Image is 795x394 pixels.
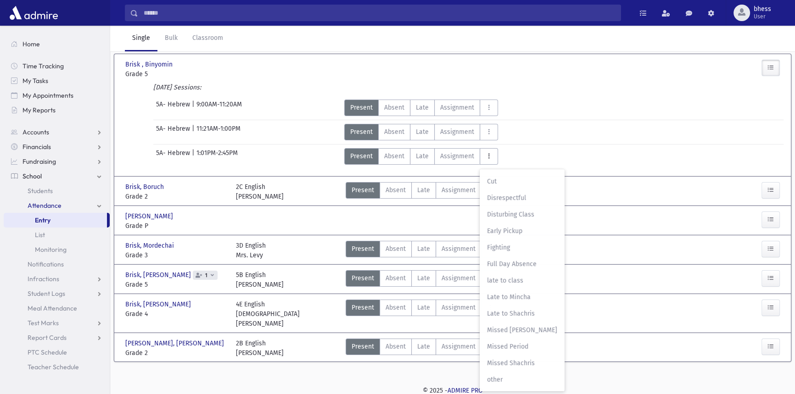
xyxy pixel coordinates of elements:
[4,139,110,154] a: Financials
[196,124,241,140] span: 11:21AM-1:00PM
[352,303,374,312] span: Present
[346,241,499,260] div: AttTypes
[4,360,110,374] a: Teacher Schedule
[346,270,499,289] div: AttTypes
[28,275,59,283] span: Infractions
[125,241,176,250] span: Brisk, Mordechai
[138,5,621,21] input: Search
[487,375,557,384] span: other
[125,300,193,309] span: Brisk, [PERSON_NAME]
[4,345,110,360] a: PTC Schedule
[125,270,193,280] span: Brisk, [PERSON_NAME]
[417,342,430,351] span: Late
[440,103,474,112] span: Assignment
[153,83,201,91] i: [DATE] Sessions:
[487,259,557,269] span: Full Day Absence
[125,182,166,192] span: Brisk, Boruch
[442,342,476,351] span: Assignment
[192,148,196,165] span: |
[22,40,40,48] span: Home
[487,193,557,203] span: Disrespectful
[352,273,374,283] span: Present
[28,260,64,268] span: Notifications
[192,124,196,140] span: |
[28,348,67,356] span: PTC Schedule
[28,319,59,327] span: Test Marks
[22,91,73,100] span: My Appointments
[4,169,110,183] a: School
[487,292,557,302] span: Late to Mincha
[196,148,238,165] span: 1:01PM-2:45PM
[236,241,266,260] div: 3D English Mrs. Levy
[4,242,110,257] a: Monitoring
[22,172,42,180] span: School
[22,157,56,166] span: Fundraising
[344,100,498,116] div: AttTypes
[22,143,51,151] span: Financials
[416,151,429,161] span: Late
[350,151,373,161] span: Present
[28,363,79,371] span: Teacher Schedule
[4,103,110,117] a: My Reports
[440,151,474,161] span: Assignment
[754,13,771,20] span: User
[185,26,230,51] a: Classroom
[28,304,77,312] span: Meal Attendance
[35,216,50,224] span: Entry
[4,37,110,51] a: Home
[196,100,242,116] span: 9:00AM-11:20AM
[417,273,430,283] span: Late
[384,103,404,112] span: Absent
[156,100,192,116] span: 5A- Hebrew
[4,330,110,345] a: Report Cards
[4,154,110,169] a: Fundraising
[350,127,373,137] span: Present
[386,303,406,312] span: Absent
[125,69,227,79] span: Grade 5
[487,309,557,318] span: Late to Shachris
[236,270,284,289] div: 5B English [PERSON_NAME]
[352,244,374,254] span: Present
[440,127,474,137] span: Assignment
[487,325,557,335] span: Missed [PERSON_NAME]
[4,228,110,242] a: List
[156,124,192,140] span: 5A- Hebrew
[125,26,157,51] a: Single
[35,231,45,239] span: List
[416,127,429,137] span: Late
[346,300,499,328] div: AttTypes
[125,309,227,319] span: Grade 4
[4,301,110,316] a: Meal Attendance
[442,273,476,283] span: Assignment
[442,185,476,195] span: Assignment
[157,26,185,51] a: Bulk
[346,339,499,358] div: AttTypes
[442,303,476,312] span: Assignment
[35,245,67,254] span: Monitoring
[487,243,557,252] span: Fighting
[417,303,430,312] span: Late
[22,77,48,85] span: My Tasks
[386,244,406,254] span: Absent
[4,73,110,88] a: My Tasks
[416,103,429,112] span: Late
[487,210,557,219] span: Disturbing Class
[22,62,64,70] span: Time Tracking
[125,339,226,348] span: [PERSON_NAME], [PERSON_NAME]
[386,185,406,195] span: Absent
[156,148,192,165] span: 5A- Hebrew
[350,103,373,112] span: Present
[417,244,430,254] span: Late
[344,124,498,140] div: AttTypes
[352,342,374,351] span: Present
[487,358,557,368] span: Missed Shachris
[4,213,107,228] a: Entry
[487,177,557,186] span: Cut
[442,244,476,254] span: Assignment
[125,211,175,221] span: [PERSON_NAME]
[487,342,557,351] span: Missed Period
[487,276,557,285] span: late to class
[4,198,110,213] a: Attendance
[384,151,404,161] span: Absent
[386,273,406,283] span: Absent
